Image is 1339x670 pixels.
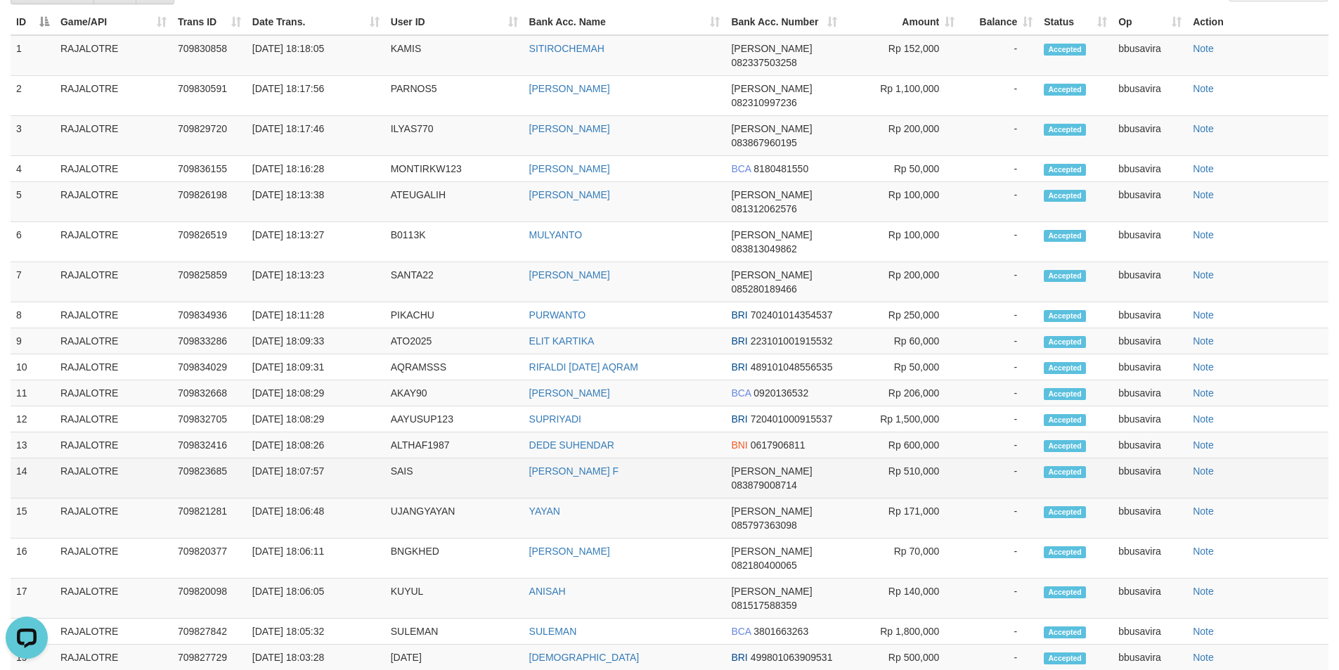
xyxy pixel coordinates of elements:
td: [DATE] 18:06:48 [247,498,385,539]
th: Balance: activate to sort column ascending [960,9,1038,35]
td: Rp 171,000 [843,498,960,539]
span: [PERSON_NAME] [731,546,812,557]
td: bbusavira [1113,35,1187,76]
a: [PERSON_NAME] [529,163,610,174]
td: [DATE] 18:16:28 [247,156,385,182]
td: SAIS [385,458,524,498]
td: AQRAMSSS [385,354,524,380]
td: 15 [11,498,55,539]
td: 10 [11,354,55,380]
td: [DATE] 18:06:11 [247,539,385,579]
button: Open LiveChat chat widget [6,6,48,48]
td: RAJALOTRE [55,458,172,498]
td: RAJALOTRE [55,380,172,406]
td: ILYAS770 [385,116,524,156]
span: Copy 083867960195 to clipboard [731,137,796,148]
td: RAJALOTRE [55,498,172,539]
td: 709820377 [172,539,247,579]
td: Rp 50,000 [843,156,960,182]
td: - [960,458,1038,498]
td: MONTIRKW123 [385,156,524,182]
td: - [960,302,1038,328]
th: Amount: activate to sort column ascending [843,9,960,35]
td: bbusavira [1113,354,1187,380]
td: RAJALOTRE [55,35,172,76]
th: Bank Acc. Name: activate to sort column ascending [524,9,726,35]
span: Copy 081312062576 to clipboard [731,203,796,214]
td: 709830858 [172,35,247,76]
a: Note [1193,269,1214,281]
a: [PERSON_NAME] [529,546,610,557]
td: 709832416 [172,432,247,458]
td: UJANGYAYAN [385,498,524,539]
a: Note [1193,387,1214,399]
th: User ID: activate to sort column ascending [385,9,524,35]
span: Accepted [1044,440,1086,452]
span: Copy 083813049862 to clipboard [731,243,796,255]
span: Accepted [1044,586,1086,598]
span: Copy 702401014354537 to clipboard [751,309,833,321]
td: 16 [11,539,55,579]
td: 709826519 [172,222,247,262]
span: Accepted [1044,466,1086,478]
span: Copy 081517588359 to clipboard [731,600,796,611]
span: Copy 489101048556535 to clipboard [751,361,833,373]
td: 6 [11,222,55,262]
td: RAJALOTRE [55,406,172,432]
td: [DATE] 18:13:23 [247,262,385,302]
span: Copy 3801663263 to clipboard [753,626,808,637]
a: [PERSON_NAME] [529,189,610,200]
td: Rp 100,000 [843,222,960,262]
td: - [960,328,1038,354]
a: YAYAN [529,505,560,517]
th: Bank Acc. Number: activate to sort column ascending [725,9,843,35]
td: AAYUSUP123 [385,406,524,432]
span: Accepted [1044,362,1086,374]
span: BRI [731,652,747,663]
td: bbusavira [1113,182,1187,222]
td: [DATE] 18:07:57 [247,458,385,498]
a: ANISAH [529,586,566,597]
td: bbusavira [1113,76,1187,116]
td: - [960,262,1038,302]
span: Accepted [1044,270,1086,282]
span: [PERSON_NAME] [731,189,812,200]
td: 709826198 [172,182,247,222]
td: AKAY90 [385,380,524,406]
th: Date Trans.: activate to sort column ascending [247,9,385,35]
span: Copy 083879008714 to clipboard [731,479,796,491]
span: Accepted [1044,506,1086,518]
td: bbusavira [1113,619,1187,645]
td: - [960,182,1038,222]
span: BRI [731,413,747,425]
span: Copy 085280189466 to clipboard [731,283,796,295]
td: - [960,539,1038,579]
td: 709832705 [172,406,247,432]
th: Status: activate to sort column ascending [1038,9,1113,35]
td: 12 [11,406,55,432]
span: BNI [731,439,747,451]
span: [PERSON_NAME] [731,43,812,54]
td: Rp 200,000 [843,116,960,156]
span: Copy 223101001915532 to clipboard [751,335,833,347]
td: [DATE] 18:17:46 [247,116,385,156]
td: Rp 600,000 [843,432,960,458]
span: Accepted [1044,336,1086,348]
td: Rp 200,000 [843,262,960,302]
span: Copy 082180400065 to clipboard [731,560,796,571]
td: - [960,619,1038,645]
td: SANTA22 [385,262,524,302]
td: bbusavira [1113,380,1187,406]
td: Rp 1,800,000 [843,619,960,645]
td: 14 [11,458,55,498]
span: BRI [731,335,747,347]
td: ATEUGALIH [385,182,524,222]
span: Copy 0920136532 to clipboard [753,387,808,399]
span: [PERSON_NAME] [731,83,812,94]
td: Rp 60,000 [843,328,960,354]
td: bbusavira [1113,539,1187,579]
a: Note [1193,505,1214,517]
th: Trans ID: activate to sort column ascending [172,9,247,35]
td: ALTHAF1987 [385,432,524,458]
td: 709829720 [172,116,247,156]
